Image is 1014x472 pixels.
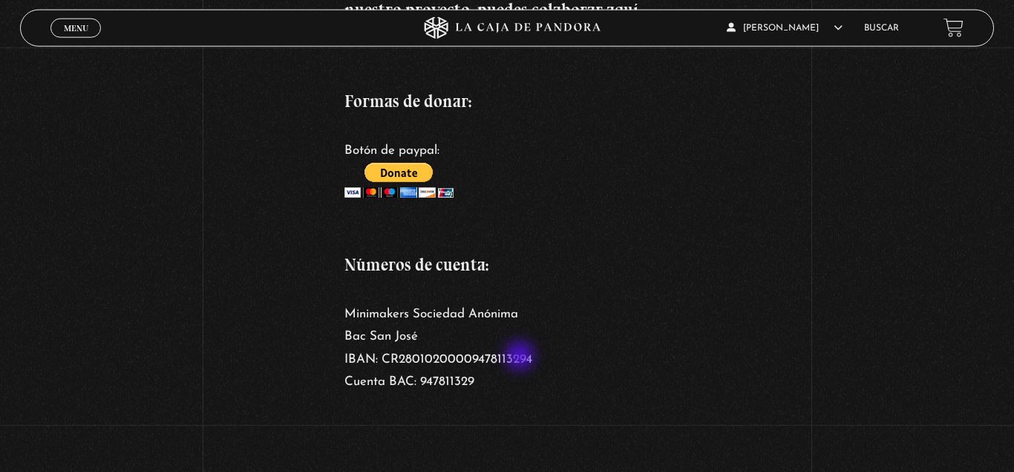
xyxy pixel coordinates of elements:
strong: Números de cuenta: [344,254,488,275]
a: Buscar [864,24,899,33]
span: Cerrar [59,36,94,46]
span: Menu [64,24,88,33]
h3: Formas de donar: [344,93,670,110]
strong: Botón de paypal: [344,144,439,157]
input: PayPal - The safer, easier way to pay online! [344,163,454,198]
span: [PERSON_NAME] [727,24,843,33]
p: Minimakers Sociedad Anónima Bac San José IBAN: CR28010200009478113294 Cuenta BAC: 947811329 [344,303,670,394]
a: View your shopping cart [943,18,964,38]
